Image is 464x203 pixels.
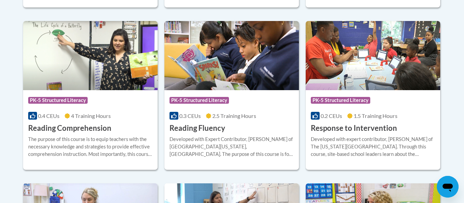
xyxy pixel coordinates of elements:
[321,113,342,119] span: 0.2 CEUs
[179,113,201,119] span: 0.3 CEUs
[23,21,158,170] a: Course LogoPK-5 Structured Literacy0.4 CEUs4 Training Hours Reading ComprehensionThe purpose of t...
[306,21,440,170] a: Course LogoPK-5 Structured Literacy0.2 CEUs1.5 Training Hours Response to InterventionDeveloped w...
[71,113,111,119] span: 4 Training Hours
[28,123,111,134] h3: Reading Comprehension
[311,97,370,104] span: PK-5 Structured Literacy
[169,136,294,158] div: Developed with Expert Contributor, [PERSON_NAME] of [GEOGRAPHIC_DATA][US_STATE], [GEOGRAPHIC_DATA...
[437,176,459,198] iframe: Button to launch messaging window
[354,113,397,119] span: 1.5 Training Hours
[169,97,229,104] span: PK-5 Structured Literacy
[38,113,59,119] span: 0.4 CEUs
[28,136,153,158] div: The purpose of this course is to equip teachers with the necessary knowledge and strategies to pr...
[164,21,299,170] a: Course LogoPK-5 Structured Literacy0.3 CEUs2.5 Training Hours Reading FluencyDeveloped with Exper...
[212,113,256,119] span: 2.5 Training Hours
[23,21,158,90] img: Course Logo
[311,123,397,134] h3: Response to Intervention
[28,97,88,104] span: PK-5 Structured Literacy
[311,136,435,158] div: Developed with expert contributor, [PERSON_NAME] of The [US_STATE][GEOGRAPHIC_DATA]. Through this...
[169,123,225,134] h3: Reading Fluency
[306,21,440,90] img: Course Logo
[164,21,299,90] img: Course Logo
